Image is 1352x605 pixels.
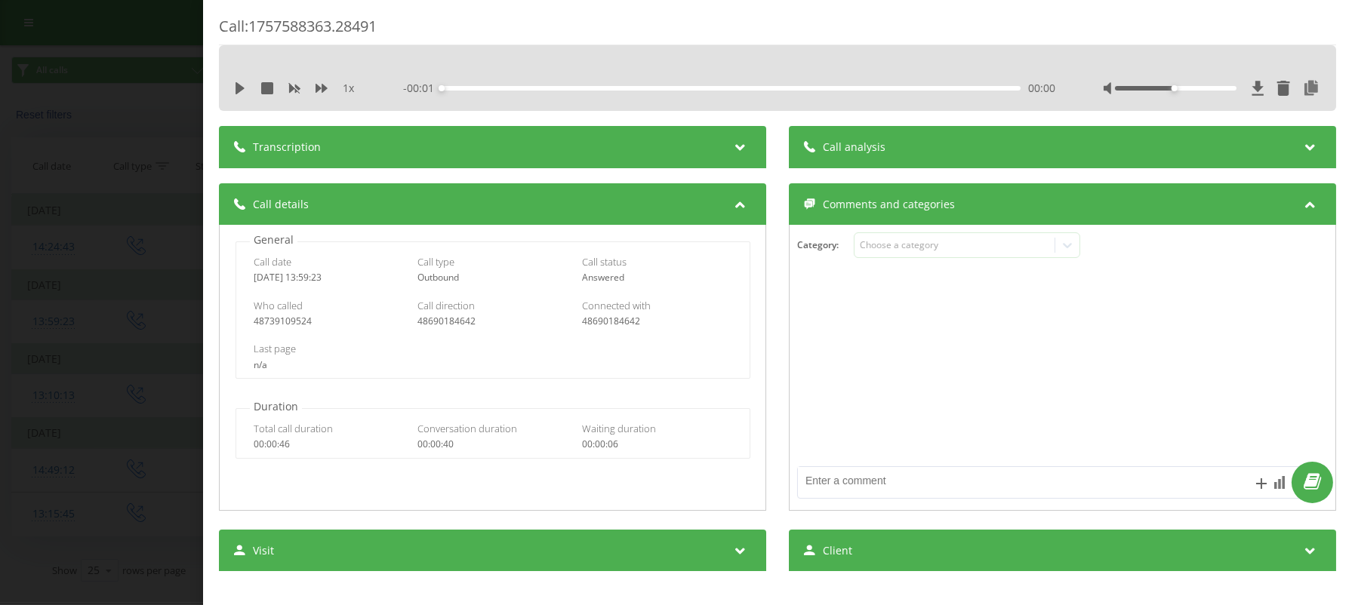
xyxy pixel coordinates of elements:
[253,422,332,435] span: Total call duration
[403,81,442,96] span: - 00:01
[343,81,354,96] span: 1 x
[417,316,567,327] div: 48690184642
[582,439,731,450] div: 00:00:06
[253,299,302,312] span: Who called
[797,240,854,250] h4: Category :
[250,399,302,414] p: Duration
[582,255,627,269] span: Call status
[417,271,459,284] span: Outbound
[417,439,567,450] div: 00:00:40
[582,316,731,327] div: 48690184642
[417,422,517,435] span: Conversation duration
[253,360,731,370] div: n/a
[250,232,297,247] p: General
[253,316,402,327] div: 48739109524
[582,299,651,312] span: Connected with
[860,239,1049,251] div: Choose a category
[582,271,624,284] span: Answered
[823,140,885,155] span: Call analysis
[1028,81,1055,96] span: 00:00
[823,197,955,212] span: Comments and categories
[417,255,454,269] span: Call type
[582,422,656,435] span: Waiting duration
[219,16,1336,45] div: Call : 1757588363.28491
[253,543,274,558] span: Visit
[417,299,475,312] span: Call direction
[253,140,321,155] span: Transcription
[1172,85,1178,91] div: Accessibility label
[253,197,309,212] span: Call details
[253,272,402,283] div: [DATE] 13:59:23
[253,342,295,355] span: Last page
[439,85,445,91] div: Accessibility label
[253,439,402,450] div: 00:00:46
[823,543,852,558] span: Client
[253,255,291,269] span: Call date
